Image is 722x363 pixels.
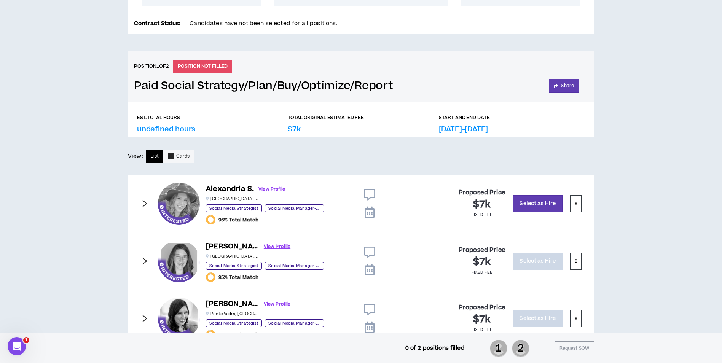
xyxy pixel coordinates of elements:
h6: [PERSON_NAME] [206,299,259,310]
span: Candidates have not been selected for all positions. [190,19,337,27]
span: 1 [490,339,507,358]
button: Share [549,79,579,93]
p: [GEOGRAPHIC_DATA] , [GEOGRAPHIC_DATA] [206,253,259,259]
p: fixed fee [472,212,492,218]
h6: Position 1 of 2 [134,63,169,70]
p: $7k [288,124,300,134]
p: EST. TOTAL HOURS [137,114,180,121]
p: fixed fee [472,269,492,275]
button: Select as Hire [513,253,563,270]
button: Select as Hire [513,195,563,212]
p: 0 of 2 positions filled [405,344,465,352]
a: Paid Social Strategy/Plan/Buy/Optimize/Report [134,79,393,92]
h4: Proposed Price [459,304,505,311]
span: 94% Total Match [218,332,258,338]
button: Request SOW [555,341,594,355]
span: Cards [176,153,190,160]
h2: $7k [473,256,491,268]
a: View Profile [258,183,285,196]
p: [GEOGRAPHIC_DATA] , [GEOGRAPHIC_DATA] [206,196,259,202]
p: View: [128,152,143,161]
h4: Proposed Price [459,189,505,196]
div: Kathryn H. [158,298,200,339]
h2: $7k [473,199,491,211]
p: TOTAL ORIGINAL ESTIMATED FEE [288,114,364,121]
span: 95% Total Match [218,274,258,280]
h6: [PERSON_NAME] [206,241,259,252]
p: START AND END DATE [439,114,490,121]
span: right [140,314,149,323]
span: 2 [512,339,529,358]
p: Social Media Manager-Paid+Owned [265,262,324,270]
a: View Profile [264,298,290,311]
p: Social Media Manager-Paid+Owned [265,204,324,212]
span: 96% Total Match [218,217,258,223]
a: View Profile [264,240,290,253]
span: right [140,257,149,265]
span: 1 [23,337,29,343]
span: right [140,199,149,208]
iframe: Intercom live chat [8,337,26,355]
button: Select as Hire [513,310,563,327]
p: POSITION NOT FILLED [173,60,233,73]
p: undefined hours [137,124,195,134]
h4: Proposed Price [459,247,505,254]
p: Ponte Vedra , [GEOGRAPHIC_DATA] [206,311,259,317]
h6: Alexandria S. [206,184,254,195]
p: Social Media Manager-Paid+Owned [265,319,324,327]
p: fixed fee [472,327,492,333]
button: Cards [163,150,194,163]
h2: $7k [473,314,491,326]
p: Social Media Strategist [206,319,262,327]
div: Samantha D. [158,240,200,282]
p: Social Media Strategist [206,262,262,270]
div: Alexandria S. [158,183,200,224]
p: Social Media Strategist [206,204,262,212]
p: Contract Status: [134,19,180,28]
p: [DATE]-[DATE] [439,124,488,134]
